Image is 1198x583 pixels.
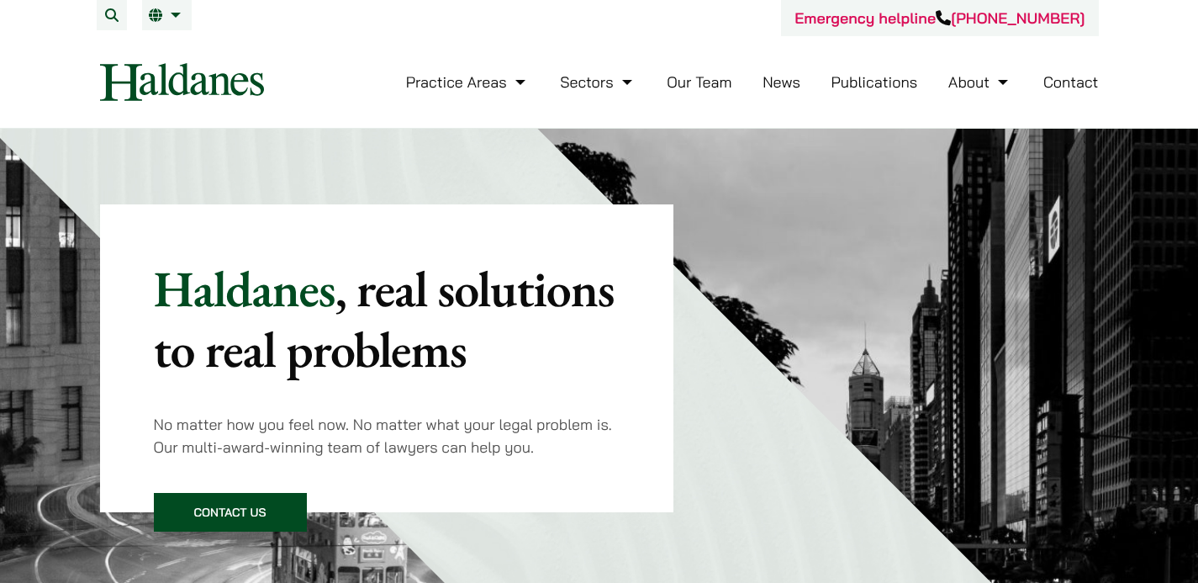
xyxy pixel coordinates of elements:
[154,413,620,458] p: No matter how you feel now. No matter what your legal problem is. Our multi-award-winning team of...
[667,72,731,92] a: Our Team
[763,72,800,92] a: News
[154,256,615,382] mark: , real solutions to real problems
[948,72,1012,92] a: About
[100,63,264,101] img: Logo of Haldanes
[154,258,620,379] p: Haldanes
[149,8,185,22] a: EN
[406,72,530,92] a: Practice Areas
[154,493,307,532] a: Contact Us
[831,72,918,92] a: Publications
[794,8,1085,28] a: Emergency helpline[PHONE_NUMBER]
[1043,72,1099,92] a: Contact
[560,72,636,92] a: Sectors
